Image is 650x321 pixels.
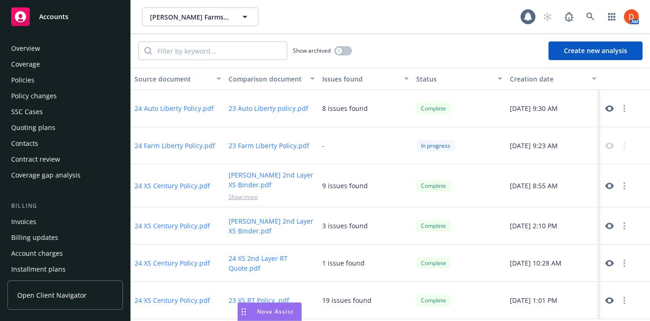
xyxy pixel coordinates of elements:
[560,7,578,26] a: Report a Bug
[322,74,399,84] div: Issues found
[152,42,287,60] input: Filter by keyword...
[142,7,258,26] button: [PERSON_NAME] Farms LLC
[229,193,258,201] span: Show more
[7,57,123,72] a: Coverage
[416,74,493,84] div: Status
[237,302,302,321] button: Nova Assist
[603,7,621,26] a: Switch app
[11,89,57,103] div: Policy changes
[506,164,600,207] div: [DATE] 8:55 AM
[506,282,600,319] div: [DATE] 1:01 PM
[7,120,123,135] a: Quoting plans
[225,68,319,90] button: Comparison document
[7,152,123,167] a: Contract review
[11,104,43,119] div: SSC Cases
[7,136,123,151] a: Contacts
[150,12,230,22] span: [PERSON_NAME] Farms LLC
[229,141,309,150] button: 23 Farm Liberty Policy.pdf
[135,103,214,113] button: 24 Auto Liberty Policy.pdf
[416,220,451,232] div: Complete
[17,290,87,300] span: Open Client Navigator
[11,262,66,277] div: Installment plans
[7,41,123,56] a: Overview
[229,103,308,113] button: 23 Auto Liberty policy.pdf
[7,262,123,277] a: Installment plans
[322,103,368,113] div: 8 issues found
[322,221,368,231] div: 3 issues found
[416,102,451,114] div: Complete
[413,68,507,90] button: Status
[144,47,152,55] svg: Search
[11,168,81,183] div: Coverage gap analysis
[322,295,372,305] div: 19 issues found
[506,245,600,282] div: [DATE] 10:28 AM
[7,89,123,103] a: Policy changes
[11,230,58,245] div: Billing updates
[322,181,368,191] div: 9 issues found
[7,4,123,30] a: Accounts
[7,246,123,261] a: Account charges
[11,214,36,229] div: Invoices
[135,258,210,268] button: 24 XS Century Policy.pdf
[135,74,211,84] div: Source document
[322,258,365,268] div: 1 issue found
[257,307,294,315] span: Nova Assist
[506,68,600,90] button: Creation date
[11,136,38,151] div: Contacts
[7,73,123,88] a: Policies
[7,168,123,183] a: Coverage gap analysis
[510,74,586,84] div: Creation date
[11,57,40,72] div: Coverage
[581,7,600,26] a: Search
[318,68,413,90] button: Issues found
[624,9,639,24] img: photo
[135,181,210,191] button: 24 XS Century Policy.pdf
[229,253,315,273] button: 24 XS 2nd Layer RT Quote.pdf
[322,141,325,150] div: -
[416,140,455,151] div: In progress
[293,47,331,55] span: Show archived
[11,73,34,88] div: Policies
[39,13,68,20] span: Accounts
[229,216,315,236] button: [PERSON_NAME] 2nd Layer XS Binder.pdf
[548,41,643,60] button: Create new analysis
[416,294,451,306] div: Complete
[11,152,60,167] div: Contract review
[135,141,215,150] button: 24 Farm Liberty Policy.pdf
[11,120,55,135] div: Quoting plans
[229,170,315,190] button: [PERSON_NAME] 2nd Layer XS Binder.pdf
[229,295,289,305] button: 23 XS RT Policy .pdf
[238,303,250,321] div: Drag to move
[7,104,123,119] a: SSC Cases
[506,207,600,245] div: [DATE] 2:10 PM
[416,257,451,269] div: Complete
[135,221,210,231] button: 24 XS Century Policy.pdf
[11,246,63,261] div: Account charges
[11,41,40,56] div: Overview
[506,90,600,127] div: [DATE] 9:30 AM
[229,74,305,84] div: Comparison document
[506,127,600,164] div: [DATE] 9:23 AM
[7,201,123,211] div: Billing
[538,7,557,26] a: Start snowing
[7,230,123,245] a: Billing updates
[7,214,123,229] a: Invoices
[131,68,225,90] button: Source document
[135,295,210,305] button: 24 XS Century Policy.pdf
[416,180,451,191] div: Complete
